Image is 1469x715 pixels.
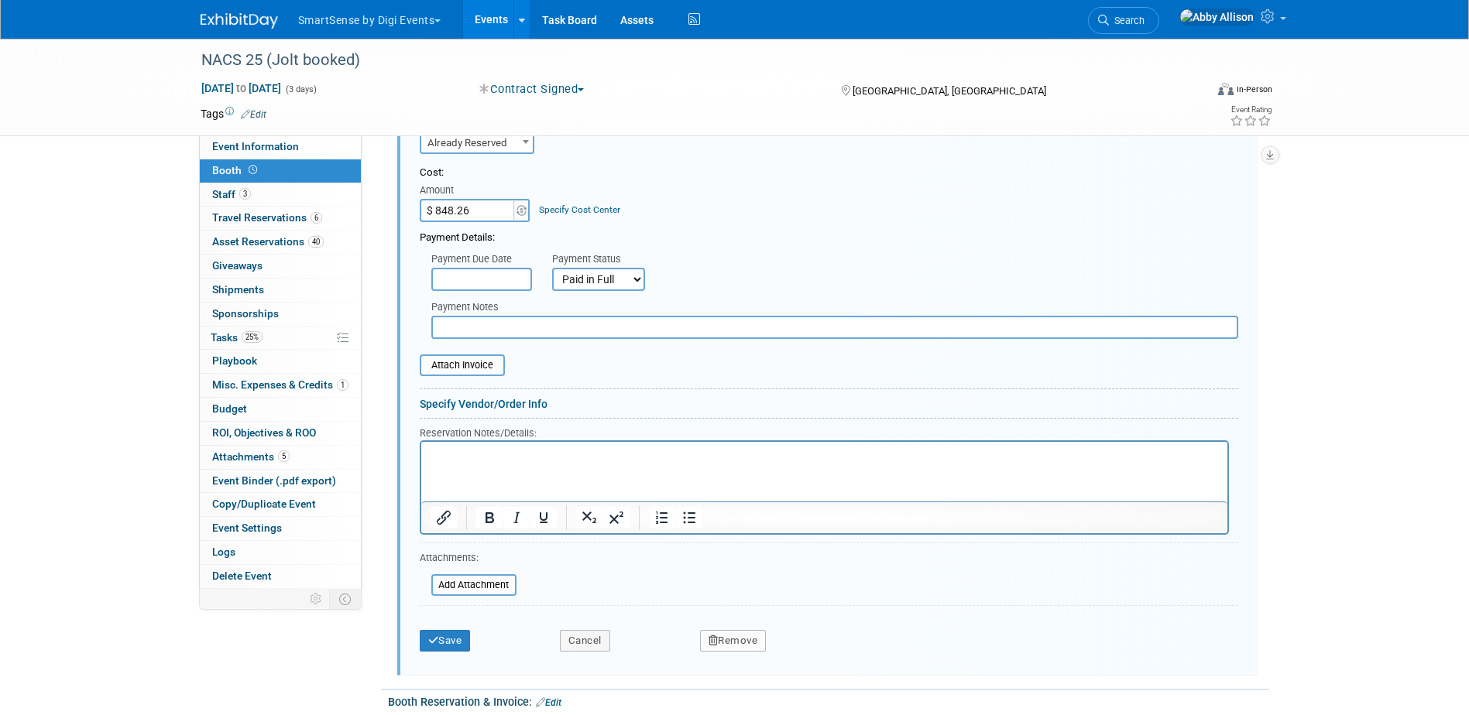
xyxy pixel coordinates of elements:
iframe: Rich Text Area [421,442,1227,501]
span: Event Information [212,140,299,152]
a: Specify Vendor/Order Info [420,398,547,410]
a: Edit [241,109,266,120]
img: ExhibitDay [201,13,278,29]
span: Logs [212,546,235,558]
a: Tasks25% [200,327,361,350]
a: Shipments [200,279,361,302]
td: Personalize Event Tab Strip [303,589,330,609]
span: 6 [311,212,322,224]
span: Search [1109,15,1145,26]
div: Payment Status [552,252,656,268]
a: Giveaways [200,255,361,278]
div: Payment Due Date [431,252,529,268]
div: Payment Notes [431,300,1238,316]
button: Remove [700,630,767,652]
span: 1 [337,379,348,391]
div: Attachments: [420,551,517,569]
span: 25% [242,331,263,343]
span: Asset Reservations [212,235,324,248]
span: Budget [212,402,247,415]
button: Subscript [576,507,602,529]
span: Staff [212,188,251,200]
span: Event Binder (.pdf export) [212,474,336,487]
span: Misc. Expenses & Credits [212,378,348,391]
div: In-Person [1236,84,1272,95]
span: Copy/Duplicate Event [212,498,316,510]
span: Attachments [212,450,290,463]
a: Event Settings [200,517,361,540]
a: Event Binder (.pdf export) [200,470,361,493]
a: Sponsorships [200,303,361,326]
div: Event Rating [1230,106,1272,114]
td: Toggle Event Tabs [329,589,361,609]
span: Shipments [212,283,264,296]
a: Copy/Duplicate Event [200,493,361,516]
span: Tasks [211,331,263,344]
span: 40 [308,236,324,248]
a: Specify Cost Center [539,204,620,215]
span: Booth [212,164,260,176]
button: Contract Signed [474,81,590,97]
span: Giveaways [212,259,263,272]
a: Misc. Expenses & Credits1 [200,374,361,397]
a: Playbook [200,350,361,373]
button: Italic [503,507,530,529]
div: Cost: [420,166,1238,180]
div: Payment Details: [420,222,1238,245]
div: NACS 25 (Jolt booked) [196,46,1182,74]
div: Booth Reservation & Invoice: [388,690,1269,710]
span: 5 [278,450,290,462]
a: Booth [200,159,361,183]
a: Travel Reservations6 [200,207,361,230]
button: Numbered list [649,507,675,529]
img: Abby Allison [1179,9,1254,26]
span: [DATE] [DATE] [201,81,282,95]
a: Attachments5 [200,446,361,469]
button: Bold [476,507,503,529]
a: Delete Event [200,565,361,588]
img: Format-Inperson.png [1218,83,1234,95]
span: Travel Reservations [212,211,322,224]
span: Already Reserved [420,131,534,154]
span: [GEOGRAPHIC_DATA], [GEOGRAPHIC_DATA] [853,85,1046,97]
button: Underline [530,507,557,529]
span: Already Reserved [421,132,533,154]
a: ROI, Objectives & ROO [200,422,361,445]
span: to [234,82,249,94]
span: 3 [239,188,251,200]
span: ROI, Objectives & ROO [212,426,316,439]
span: Sponsorships [212,307,279,320]
a: Budget [200,398,361,421]
span: Booth not reserved yet [245,164,260,176]
div: Reservation Notes/Details: [420,425,1229,440]
a: Logs [200,541,361,564]
button: Bullet list [676,507,702,529]
button: Superscript [603,507,630,529]
td: Tags [201,106,266,121]
div: Amount [420,183,532,199]
a: Edit [536,697,561,708]
button: Save [420,630,471,652]
div: Event Format [1114,80,1273,104]
a: Search [1088,7,1159,34]
span: Playbook [212,354,257,367]
span: (3 days) [284,84,317,94]
button: Insert/edit link [431,507,457,529]
span: Delete Event [212,570,272,582]
a: Staff3 [200,183,361,207]
button: Cancel [560,630,610,652]
a: Asset Reservations40 [200,231,361,254]
a: Event Information [200,135,361,159]
span: Event Settings [212,522,282,534]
